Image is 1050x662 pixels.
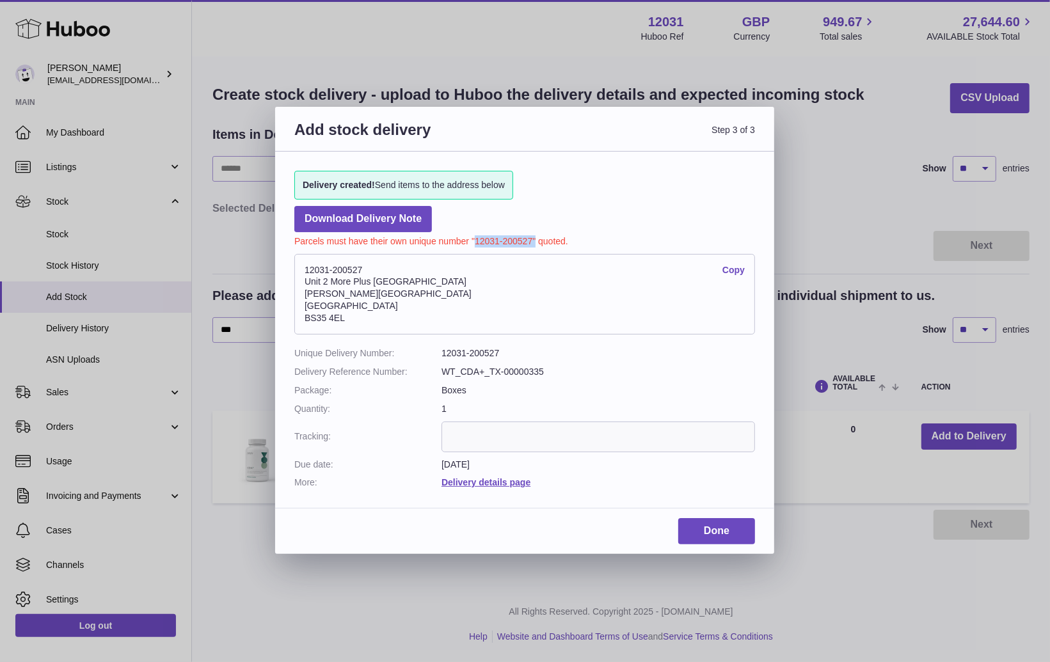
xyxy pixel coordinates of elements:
[294,477,441,489] dt: More:
[294,120,525,155] h3: Add stock delivery
[294,422,441,452] dt: Tracking:
[441,477,530,487] a: Delivery details page
[441,384,755,397] dd: Boxes
[294,384,441,397] dt: Package:
[441,347,755,359] dd: 12031-200527
[441,459,755,471] dd: [DATE]
[303,179,505,191] span: Send items to the address below
[525,120,755,155] span: Step 3 of 3
[678,518,755,544] a: Done
[441,366,755,378] dd: WT_CDA+_TX-00000335
[294,459,441,471] dt: Due date:
[294,232,755,248] p: Parcels must have their own unique number "12031-200527" quoted.
[294,347,441,359] dt: Unique Delivery Number:
[294,366,441,378] dt: Delivery Reference Number:
[294,403,441,415] dt: Quantity:
[722,264,745,276] a: Copy
[294,254,755,335] address: 12031-200527 Unit 2 More Plus [GEOGRAPHIC_DATA] [PERSON_NAME][GEOGRAPHIC_DATA] [GEOGRAPHIC_DATA] ...
[303,180,375,190] strong: Delivery created!
[441,403,755,415] dd: 1
[294,206,432,232] a: Download Delivery Note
